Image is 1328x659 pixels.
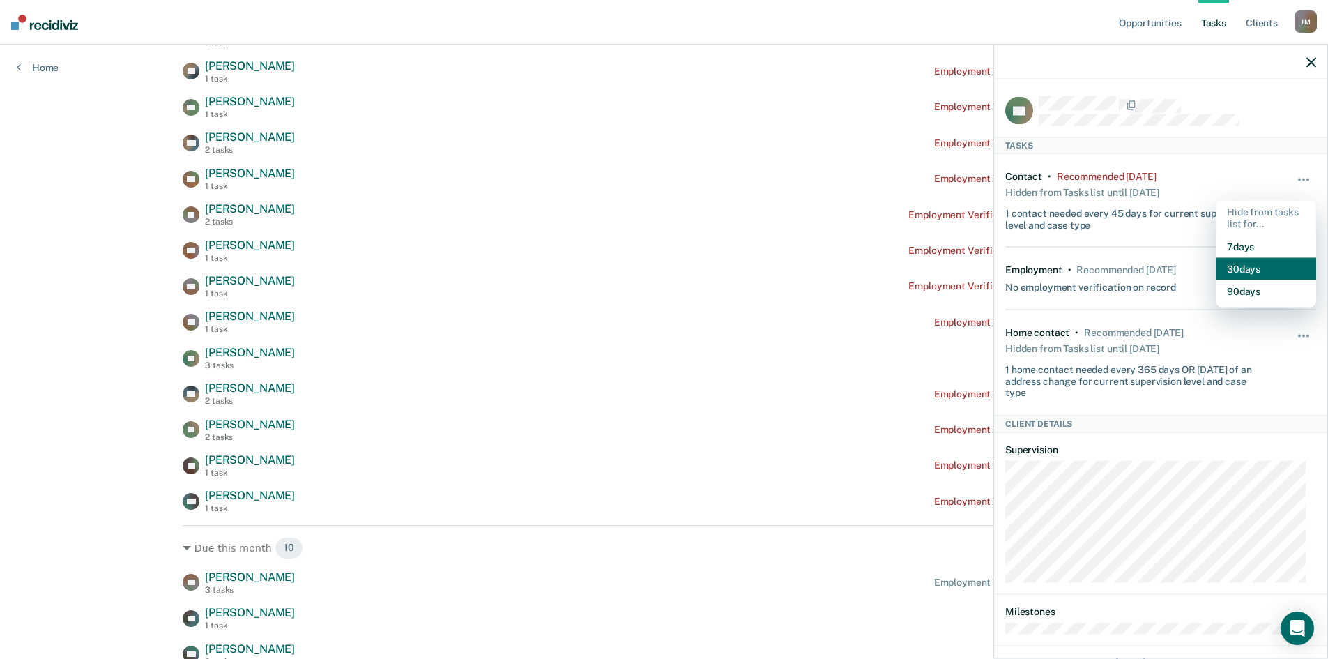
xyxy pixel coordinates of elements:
[1076,264,1175,276] div: Recommended in 3 days
[205,570,295,584] span: [PERSON_NAME]
[205,432,295,442] div: 2 tasks
[1005,338,1159,358] div: Hidden from Tasks list until [DATE]
[205,145,295,155] div: 2 tasks
[994,416,1327,432] div: Client Details
[205,346,295,359] span: [PERSON_NAME]
[908,280,1145,292] div: Employment Verification recommended a month ago
[17,61,59,74] a: Home
[205,585,295,595] div: 3 tasks
[205,642,295,656] span: [PERSON_NAME]
[934,317,1145,328] div: Employment Verification recommended [DATE]
[205,130,295,144] span: [PERSON_NAME]
[275,537,303,559] span: 10
[1075,327,1078,339] div: •
[205,289,295,298] div: 1 task
[1057,171,1156,183] div: Recommended 22 days ago
[1048,171,1051,183] div: •
[1084,327,1183,339] div: Recommended in 3 days
[1005,264,1062,276] div: Employment
[1068,264,1071,276] div: •
[934,137,1145,149] div: Employment Verification recommended [DATE]
[1005,202,1265,231] div: 1 contact needed every 45 days for current supervision level and case type
[934,577,1145,589] div: Employment Verification recommended [DATE]
[205,74,295,84] div: 1 task
[994,137,1327,153] div: Tasks
[1005,444,1316,455] dt: Supervision
[934,496,1145,508] div: Employment Verification recommended [DATE]
[205,109,295,119] div: 1 task
[1005,327,1069,339] div: Home contact
[205,361,295,370] div: 3 tasks
[205,381,295,395] span: [PERSON_NAME]
[205,181,295,191] div: 1 task
[205,167,295,180] span: [PERSON_NAME]
[205,95,295,108] span: [PERSON_NAME]
[205,310,295,323] span: [PERSON_NAME]
[1281,612,1314,645] div: Open Intercom Messenger
[205,217,295,227] div: 2 tasks
[908,209,1145,221] div: Employment Verification recommended a month ago
[1216,235,1316,257] button: 7 days
[1216,257,1316,280] button: 30 days
[205,253,295,263] div: 1 task
[205,238,295,252] span: [PERSON_NAME]
[205,489,295,502] span: [PERSON_NAME]
[205,418,295,431] span: [PERSON_NAME]
[1005,171,1042,183] div: Contact
[934,388,1145,400] div: Employment Verification recommended [DATE]
[1216,201,1316,236] div: Hide from tasks list for...
[205,396,295,406] div: 2 tasks
[934,424,1145,436] div: Employment Verification recommended [DATE]
[183,537,1145,559] div: Due this month
[1216,280,1316,302] button: 90 days
[934,66,1145,77] div: Employment Verification recommended [DATE]
[934,460,1145,471] div: Employment Verification recommended [DATE]
[205,202,295,215] span: [PERSON_NAME]
[205,274,295,287] span: [PERSON_NAME]
[205,59,295,73] span: [PERSON_NAME]
[11,15,78,30] img: Recidiviz
[908,245,1145,257] div: Employment Verification recommended a month ago
[205,468,295,478] div: 1 task
[205,453,295,467] span: [PERSON_NAME]
[1005,276,1176,294] div: No employment verification on record
[205,621,295,630] div: 1 task
[205,503,295,513] div: 1 task
[934,101,1145,113] div: Employment Verification recommended [DATE]
[1005,182,1159,202] div: Hidden from Tasks list until [DATE]
[1295,10,1317,33] div: J M
[205,606,295,619] span: [PERSON_NAME]
[934,173,1145,185] div: Employment Verification recommended [DATE]
[1005,605,1316,617] dt: Milestones
[1005,358,1265,398] div: 1 home contact needed every 365 days OR [DATE] of an address change for current supervision level...
[205,324,295,334] div: 1 task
